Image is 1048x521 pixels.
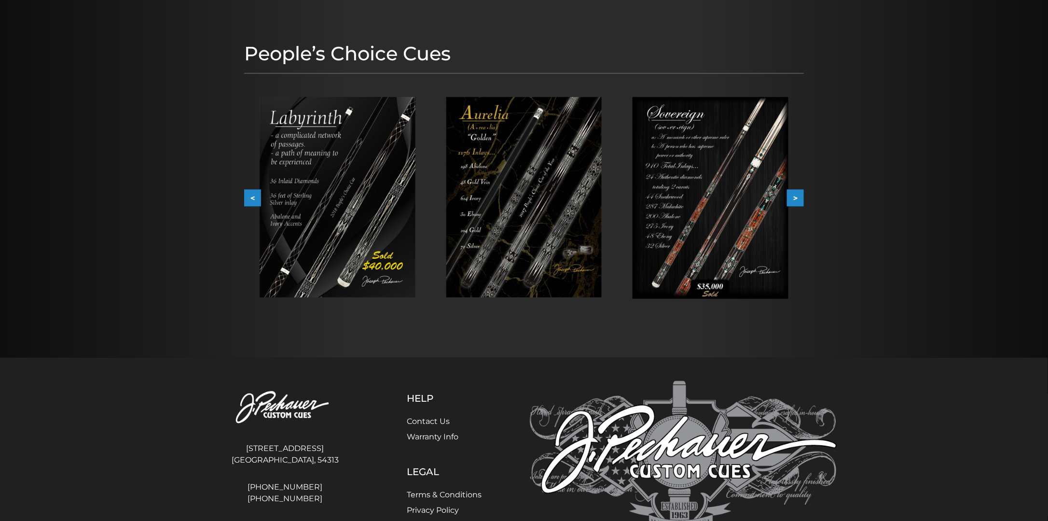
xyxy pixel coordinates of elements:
h5: Help [407,393,482,404]
a: [PHONE_NUMBER] [211,481,359,493]
button: > [787,190,804,207]
a: Contact Us [407,417,450,426]
a: Privacy Policy [407,506,459,515]
h5: Legal [407,466,482,478]
div: Carousel Navigation [244,190,804,207]
a: Warranty Info [407,432,459,441]
img: Pechauer Custom Cues [211,381,359,435]
address: [STREET_ADDRESS] [GEOGRAPHIC_DATA], 54313 [211,439,359,470]
button: < [244,190,261,207]
h1: People’s Choice Cues [244,42,804,65]
a: [PHONE_NUMBER] [211,493,359,505]
a: Terms & Conditions [407,490,482,499]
